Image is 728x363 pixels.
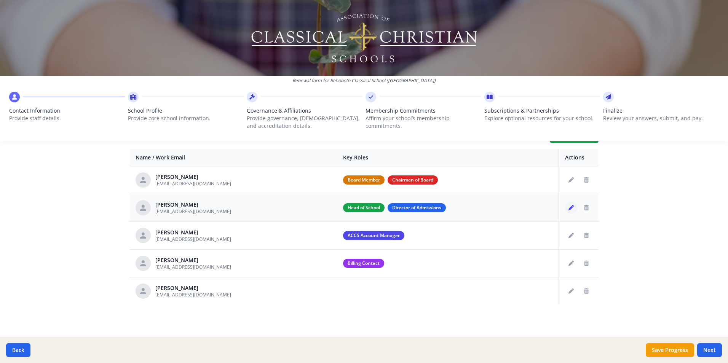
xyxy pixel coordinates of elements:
[559,149,599,166] th: Actions
[247,115,362,130] p: Provide governance, [DEMOGRAPHIC_DATA], and accreditation details.
[155,229,231,236] div: [PERSON_NAME]
[155,201,231,209] div: [PERSON_NAME]
[155,264,231,270] span: [EMAIL_ADDRESS][DOMAIN_NAME]
[129,149,337,166] th: Name / Work Email
[250,11,478,65] img: Logo
[388,203,446,212] span: Director of Admissions
[155,173,231,181] div: [PERSON_NAME]
[128,115,244,122] p: Provide core school information.
[580,285,592,297] button: Delete staff
[343,231,404,240] span: ACCS Account Manager
[155,291,231,298] span: [EMAIL_ADDRESS][DOMAIN_NAME]
[247,107,362,115] span: Governance & Affiliations
[580,202,592,214] button: Delete staff
[6,343,30,357] button: Back
[484,115,600,122] p: Explore optional resources for your school.
[128,107,244,115] span: School Profile
[366,107,481,115] span: Membership Commitments
[155,284,231,292] div: [PERSON_NAME]
[565,285,577,297] button: Edit staff
[155,236,231,242] span: [EMAIL_ADDRESS][DOMAIN_NAME]
[155,180,231,187] span: [EMAIL_ADDRESS][DOMAIN_NAME]
[388,175,438,185] span: Chairman of Board
[603,115,719,122] p: Review your answers, submit, and pay.
[366,115,481,130] p: Affirm your school’s membership commitments.
[603,107,719,115] span: Finalize
[565,174,577,186] button: Edit staff
[484,107,600,115] span: Subscriptions & Partnerships
[337,149,559,166] th: Key Roles
[343,203,385,212] span: Head of School
[9,107,125,115] span: Contact Information
[697,343,722,357] button: Next
[565,257,577,269] button: Edit staff
[343,259,384,268] span: Billing Contact
[155,256,231,264] div: [PERSON_NAME]
[580,229,592,242] button: Delete staff
[565,229,577,242] button: Edit staff
[155,208,231,215] span: [EMAIL_ADDRESS][DOMAIN_NAME]
[646,343,694,357] button: Save Progress
[9,115,125,122] p: Provide staff details.
[580,174,592,186] button: Delete staff
[565,202,577,214] button: Edit staff
[343,175,385,185] span: Board Member
[580,257,592,269] button: Delete staff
